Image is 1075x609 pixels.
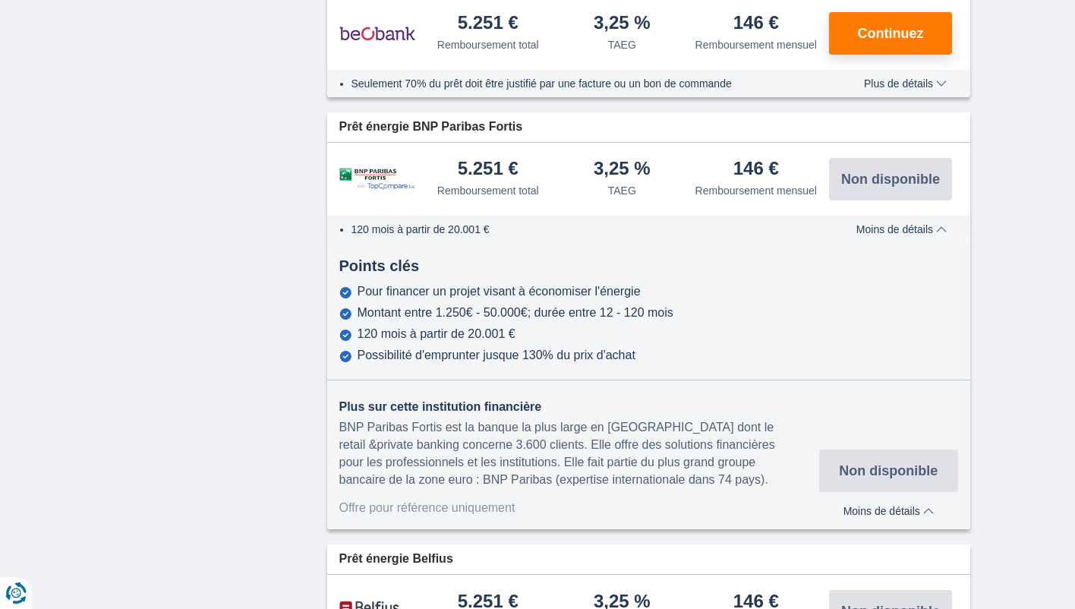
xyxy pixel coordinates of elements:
li: 120 mois à partir de 20.001 € [352,222,820,237]
div: 120 mois à partir de 20.001 € [358,327,515,341]
button: Plus de détails [853,77,958,90]
span: Plus de détails [864,78,947,89]
div: Offre pour référence uniquement [339,500,819,517]
span: Prêt énergie Belfius [339,551,453,568]
div: Remboursement total [437,183,539,198]
div: Montant entre 1.250€ - 50.000€; durée entre 12 - 120 mois [358,306,673,320]
div: Remboursement mensuel [695,37,817,52]
div: Pour financer un projet visant à économiser l'énergie [358,285,641,298]
div: 5.251 € [458,14,519,34]
span: Moins de détails [856,224,947,235]
div: 146 € [733,14,779,34]
div: 5.251 € [458,159,519,180]
div: Remboursement mensuel [695,183,817,198]
div: 146 € [733,159,779,180]
button: Moins de détails [845,223,958,235]
img: pret personnel Beobank [339,14,415,52]
button: Continuez [829,12,952,55]
div: BNP Paribas Fortis est la banque la plus large en [GEOGRAPHIC_DATA] dont le retail &private banki... [339,419,819,488]
div: TAEG [608,37,636,52]
div: TAEG [608,183,636,198]
div: Possibilité d'emprunter jusque 130% du prix d'achat [358,349,635,362]
span: Prêt énergie BNP Paribas Fortis [339,118,523,136]
span: Non disponible [841,172,940,186]
img: pret personnel BNP Paribas Fortis [339,168,415,190]
div: 3,25 % [594,14,651,34]
button: Non disponible [829,158,952,200]
div: Remboursement total [437,37,539,52]
span: Moins de détails [843,506,934,516]
div: Points clés [327,255,971,277]
li: Seulement 70% du prêt doit être justifié par une facture ou un bon de commande [352,76,820,91]
button: Moins de détails [819,500,958,517]
span: Continuez [858,27,924,40]
div: Plus sur cette institution financière [339,399,819,416]
button: Non disponible [819,450,958,492]
span: Non disponible [839,464,938,478]
div: 3,25 % [594,159,651,180]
